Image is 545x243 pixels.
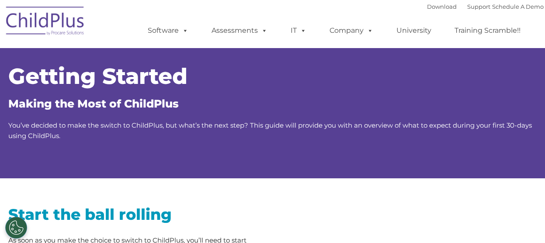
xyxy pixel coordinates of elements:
a: Software [139,22,197,39]
a: Download [427,3,457,10]
a: Company [321,22,382,39]
button: Cookies Settings [5,217,27,239]
font: | [427,3,544,10]
a: Assessments [203,22,276,39]
span: You’ve decided to make the switch to ChildPlus, but what’s the next step? This guide will provide... [8,121,532,140]
a: IT [282,22,315,39]
span: Making the Most of ChildPlus [8,97,179,110]
a: University [388,22,440,39]
a: Schedule A Demo [492,3,544,10]
a: Support [467,3,490,10]
a: Training Scramble!! [446,22,529,39]
img: ChildPlus by Procare Solutions [2,0,89,44]
h2: Start the ball rolling [8,205,266,224]
span: Getting Started [8,63,187,90]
